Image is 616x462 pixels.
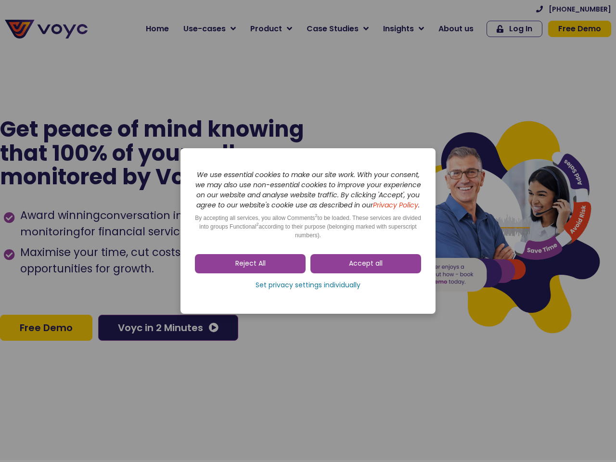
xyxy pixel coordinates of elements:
[195,278,421,293] a: Set privacy settings individually
[195,215,421,239] span: By accepting all services, you allow Comments to be loaded. These services are divided into group...
[315,213,318,218] sup: 2
[373,200,418,210] a: Privacy Policy
[195,254,306,273] a: Reject All
[310,254,421,273] a: Accept all
[256,281,360,290] span: Set privacy settings individually
[235,259,266,269] span: Reject All
[195,170,421,210] i: We use essential cookies to make our site work. With your consent, we may also use non-essential ...
[349,259,383,269] span: Accept all
[256,222,258,227] sup: 2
